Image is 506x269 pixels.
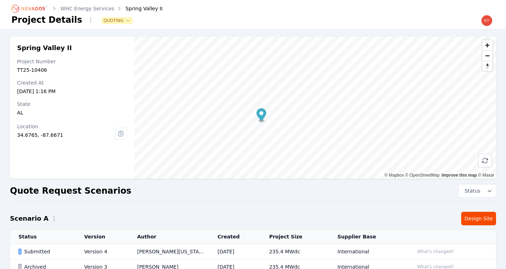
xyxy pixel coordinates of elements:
th: Project Size [261,230,329,244]
div: State [17,101,127,108]
h2: Quote Request Scenarios [10,185,131,197]
th: Author [129,230,209,244]
a: OpenStreetMap [405,173,440,178]
h2: Scenario A [10,214,48,224]
h1: Project Details [11,14,82,26]
div: 34.6765, -87.6671 [17,131,115,139]
th: Supplier Base [329,230,405,244]
canvas: Map [134,37,496,179]
div: Project Number [17,58,127,65]
nav: Breadcrumb [11,3,163,14]
div: Spring Valley II [116,5,163,12]
td: 235.4 MWdc [261,244,329,259]
a: Mapbox [384,173,404,178]
h2: Spring Valley II [17,44,127,52]
span: Status [462,187,480,194]
td: [PERSON_NAME][US_STATE] [129,244,209,259]
div: AL [17,109,127,116]
th: Status [10,230,76,244]
tr: SubmittedVersion 4[PERSON_NAME][US_STATE][DATE]235.4 MWdcInternationalWhat's changed? [10,244,496,259]
button: Quoting [102,18,132,23]
td: Version 4 [76,244,129,259]
button: Status [459,184,496,197]
button: What's changed? [414,248,457,255]
button: Zoom out [482,50,492,61]
th: Created [209,230,261,244]
div: Location [17,123,115,130]
a: Maxar [478,173,494,178]
a: Design Site [461,212,496,225]
div: Map marker [257,108,266,123]
button: Zoom in [482,40,492,50]
div: Submitted [18,248,72,255]
div: [DATE] 1:16 PM [17,88,127,95]
button: Reset bearing to north [482,61,492,71]
img: kyle.macdougall@nevados.solar [481,15,492,26]
a: Improve this map [442,173,477,178]
div: TT25-10406 [17,66,127,74]
td: [DATE] [209,244,261,259]
div: Created At [17,79,127,86]
th: Version [76,230,129,244]
a: WHC Energy Services [60,5,114,12]
td: International [329,244,405,259]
